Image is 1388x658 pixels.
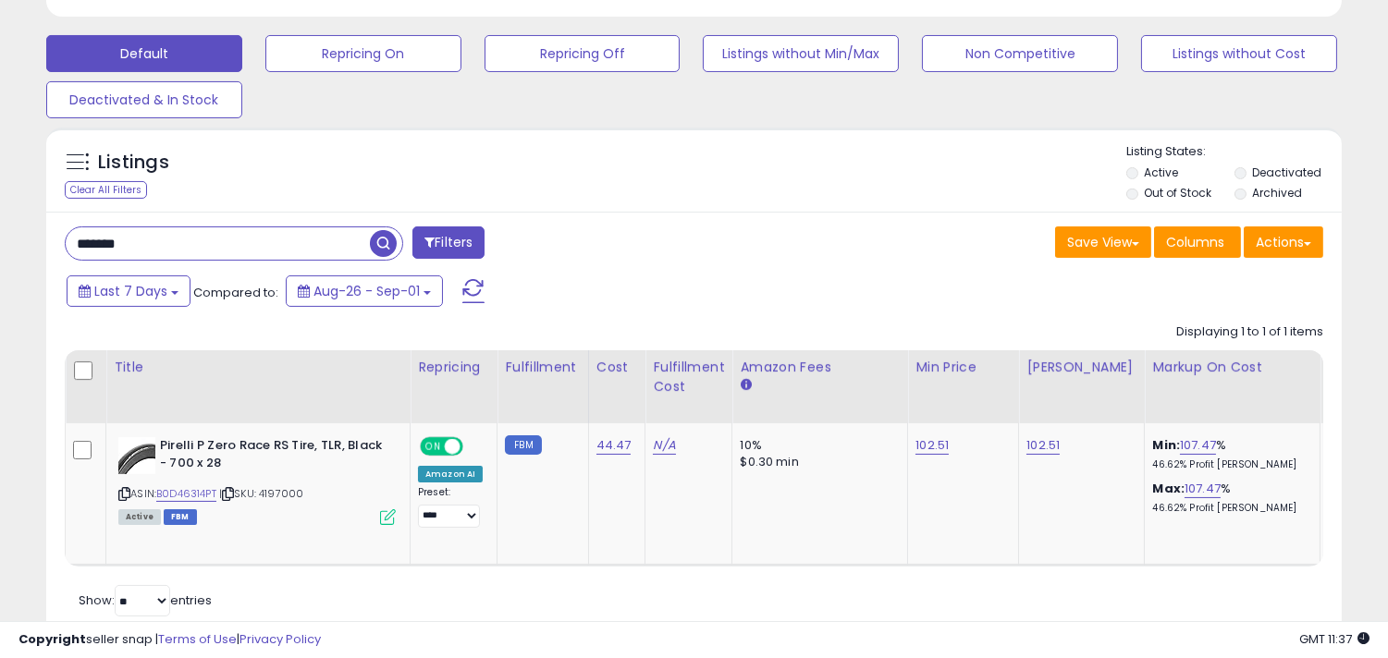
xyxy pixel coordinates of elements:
div: Min Price [915,358,1011,377]
div: % [1152,437,1306,471]
span: Aug-26 - Sep-01 [313,282,420,300]
span: OFF [461,439,490,455]
div: Markup on Cost [1152,358,1312,377]
div: [PERSON_NAME] [1026,358,1136,377]
a: 107.47 [1185,480,1221,498]
div: Amazon Fees [740,358,900,377]
div: $0.30 min [740,454,893,470]
div: Preset: [418,486,483,528]
p: Listing States: [1126,143,1342,161]
button: Aug-26 - Sep-01 [286,275,443,307]
button: Default [46,35,242,72]
button: Repricing Off [485,35,681,72]
div: Amazon AI [418,466,483,482]
strong: Copyright [18,630,86,648]
label: Active [1144,164,1178,180]
span: 2025-09-9 11:37 GMT [1299,630,1370,648]
div: 10% [740,437,893,454]
button: Save View [1055,226,1151,258]
button: Listings without Cost [1141,35,1337,72]
b: Min: [1152,436,1180,454]
div: Title [114,358,402,377]
span: All listings currently available for purchase on Amazon [118,509,161,525]
a: N/A [653,436,675,455]
span: Last 7 Days [94,282,167,300]
p: 46.62% Profit [PERSON_NAME] [1152,458,1306,471]
button: Listings without Min/Max [703,35,899,72]
div: Fulfillment [505,358,580,377]
a: 44.47 [596,436,632,455]
div: ASIN: [118,437,396,523]
label: Archived [1252,185,1302,201]
div: Displaying 1 to 1 of 1 items [1176,323,1323,341]
a: 102.51 [915,436,949,455]
div: Cost [596,358,638,377]
span: Show: entries [79,591,212,609]
button: Columns [1154,226,1241,258]
button: Last 7 Days [67,275,190,307]
a: Terms of Use [158,630,237,648]
small: FBM [505,435,541,455]
a: 102.51 [1026,436,1060,455]
button: Deactivated & In Stock [46,81,242,118]
button: Non Competitive [922,35,1118,72]
div: seller snap | | [18,631,321,649]
img: 31iGFKZSf8L._SL40_.jpg [118,437,155,474]
div: Fulfillment Cost [653,358,724,396]
label: Out of Stock [1144,185,1211,201]
b: Max: [1152,480,1185,497]
span: ON [422,439,445,455]
b: Pirelli P Zero Race RS Tire, TLR, Black - 700 x 28 [160,437,385,476]
a: 107.47 [1180,436,1216,455]
button: Repricing On [265,35,461,72]
div: Repricing [418,358,489,377]
span: Compared to: [193,284,278,301]
small: Amazon Fees. [740,377,751,394]
p: 46.62% Profit [PERSON_NAME] [1152,502,1306,515]
button: Actions [1244,226,1323,258]
a: B0D46314PT [156,486,216,502]
label: Deactivated [1252,164,1321,180]
button: Filters [412,226,485,259]
span: FBM [164,509,197,525]
span: Columns [1166,233,1224,251]
div: % [1152,481,1306,515]
h5: Listings [98,150,169,176]
a: Privacy Policy [240,630,321,648]
th: The percentage added to the cost of goods (COGS) that forms the calculator for Min & Max prices. [1145,350,1320,423]
div: Clear All Filters [65,181,147,199]
span: | SKU: 4197000 [219,486,303,501]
